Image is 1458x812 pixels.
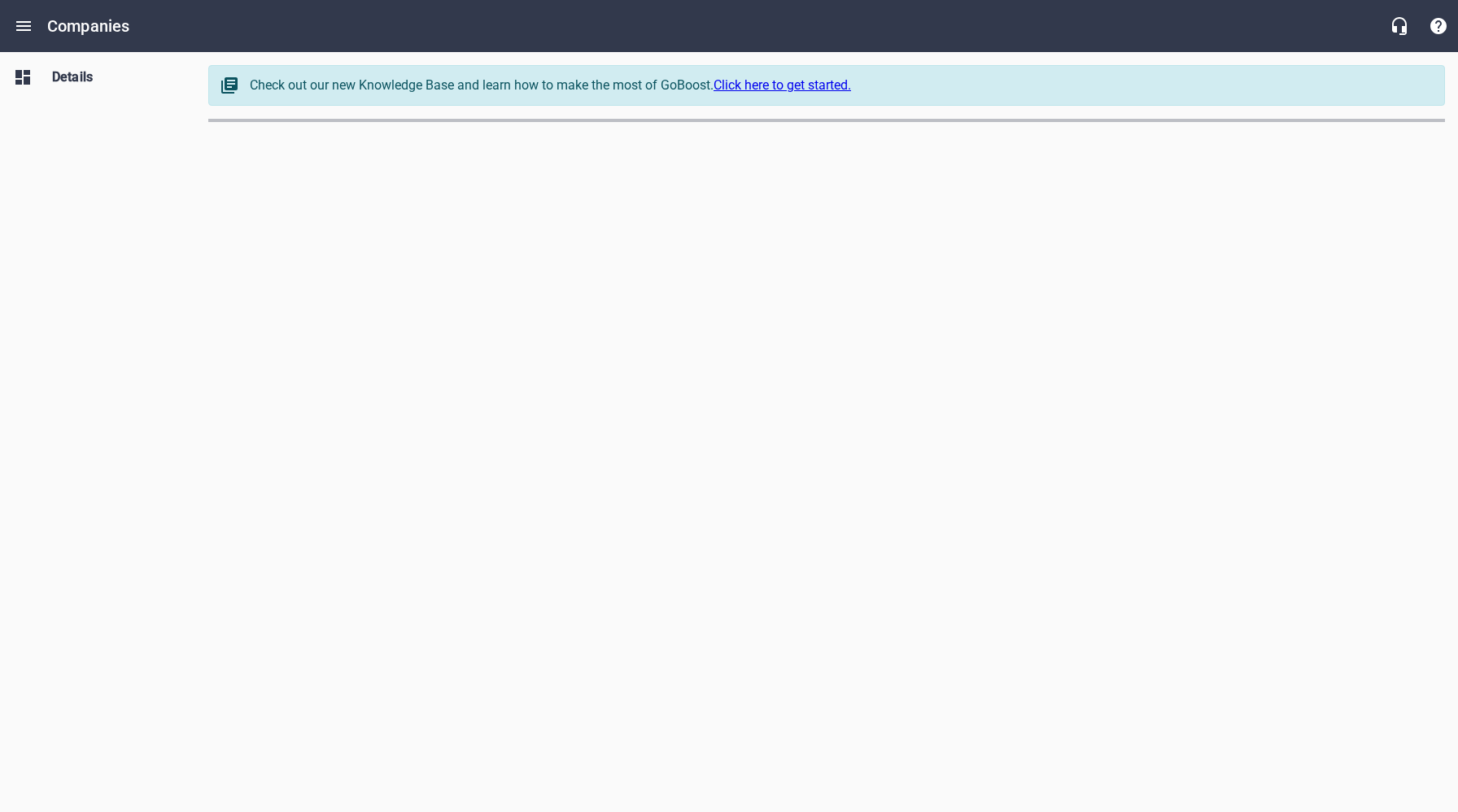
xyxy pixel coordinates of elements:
[714,77,851,93] a: Click here to get started.
[1419,7,1458,46] button: Support Portal
[1380,7,1419,46] button: Live Chat
[4,7,43,46] button: Open drawer
[47,13,129,39] h6: Companies
[250,76,1428,95] div: Check out our new Knowledge Base and learn how to make the most of GoBoost.
[52,68,176,87] span: Details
